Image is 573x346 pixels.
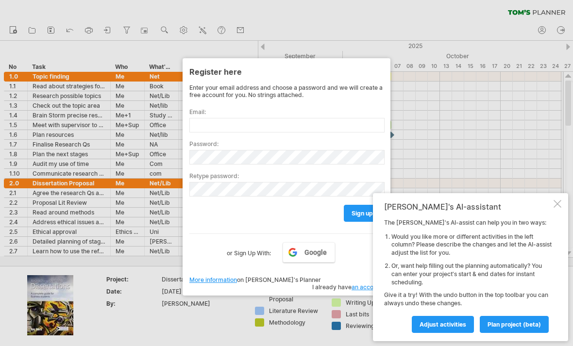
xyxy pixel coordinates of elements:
label: Email: [189,108,384,115]
span: on [PERSON_NAME]'s Planner [189,276,321,283]
a: sign up [344,205,381,222]
label: Retype password: [189,172,384,180]
span: sign up [352,210,373,217]
span: Google [304,248,327,256]
li: Would you like more or different activities in the left column? Please describe the changes and l... [391,233,552,257]
span: Adjust activities [420,321,466,328]
a: plan project (beta) [480,316,549,333]
a: Google [283,242,335,263]
a: Adjust activities [412,316,474,333]
label: or Sign Up With: [227,242,271,259]
a: More information [189,276,237,283]
label: Password: [189,140,384,148]
span: I already have . [312,283,384,291]
div: Enter your email address and choose a password and we will create a free account for you. No stri... [189,84,384,99]
a: an account [352,283,382,291]
div: The [PERSON_NAME]'s AI-assist can help you in two ways: Give it a try! With the undo button in th... [384,219,552,332]
div: Register here [189,63,384,80]
span: plan project (beta) [488,321,541,328]
li: Or, want help filling out the planning automatically? You can enter your project's start & end da... [391,262,552,286]
div: [PERSON_NAME]'s AI-assistant [384,202,552,212]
